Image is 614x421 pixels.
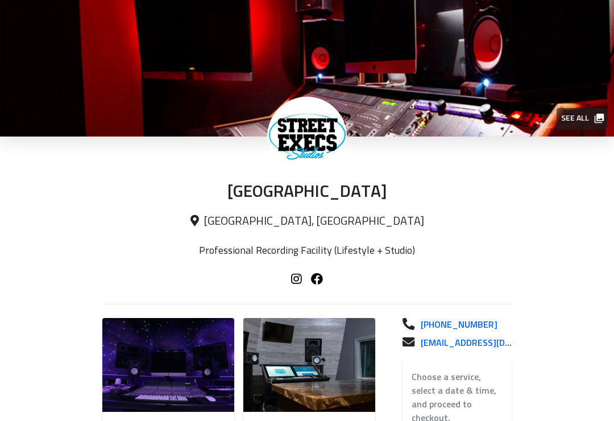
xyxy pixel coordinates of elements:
span: See all [561,112,603,126]
a: [PHONE_NUMBER] [412,318,512,332]
p: [GEOGRAPHIC_DATA], [GEOGRAPHIC_DATA] [102,214,512,229]
p: [GEOGRAPHIC_DATA] [102,182,512,203]
img: Room image [102,318,234,412]
p: Professional Recording Facility (Lifestyle + Studio) [171,245,443,257]
img: Room image [243,318,375,412]
a: [EMAIL_ADDRESS][DOMAIN_NAME] [412,336,512,350]
img: Street Exec Studios [267,97,347,176]
button: See all [557,108,608,129]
